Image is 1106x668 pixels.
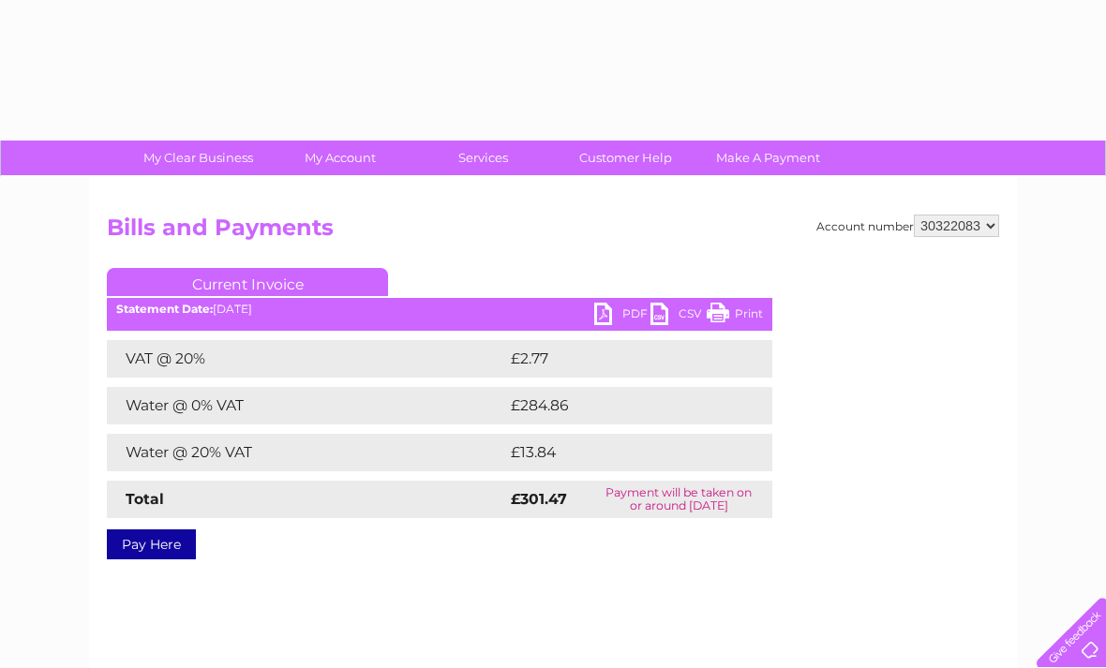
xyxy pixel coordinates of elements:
td: Water @ 0% VAT [107,387,506,424]
div: [DATE] [107,303,772,316]
td: Water @ 20% VAT [107,434,506,471]
h2: Bills and Payments [107,215,999,250]
td: £13.84 [506,434,733,471]
b: Statement Date: [116,302,213,316]
a: Current Invoice [107,268,388,296]
div: Account number [816,215,999,237]
a: Services [406,141,560,175]
td: £284.86 [506,387,740,424]
a: Pay Here [107,529,196,559]
a: PDF [594,303,650,330]
strong: Total [126,490,164,508]
td: VAT @ 20% [107,340,506,378]
a: Customer Help [548,141,703,175]
td: Payment will be taken on or around [DATE] [585,481,772,518]
strong: £301.47 [511,490,567,508]
a: Make A Payment [691,141,845,175]
td: £2.77 [506,340,728,378]
a: My Clear Business [121,141,276,175]
a: Print [707,303,763,330]
a: CSV [650,303,707,330]
a: My Account [263,141,418,175]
